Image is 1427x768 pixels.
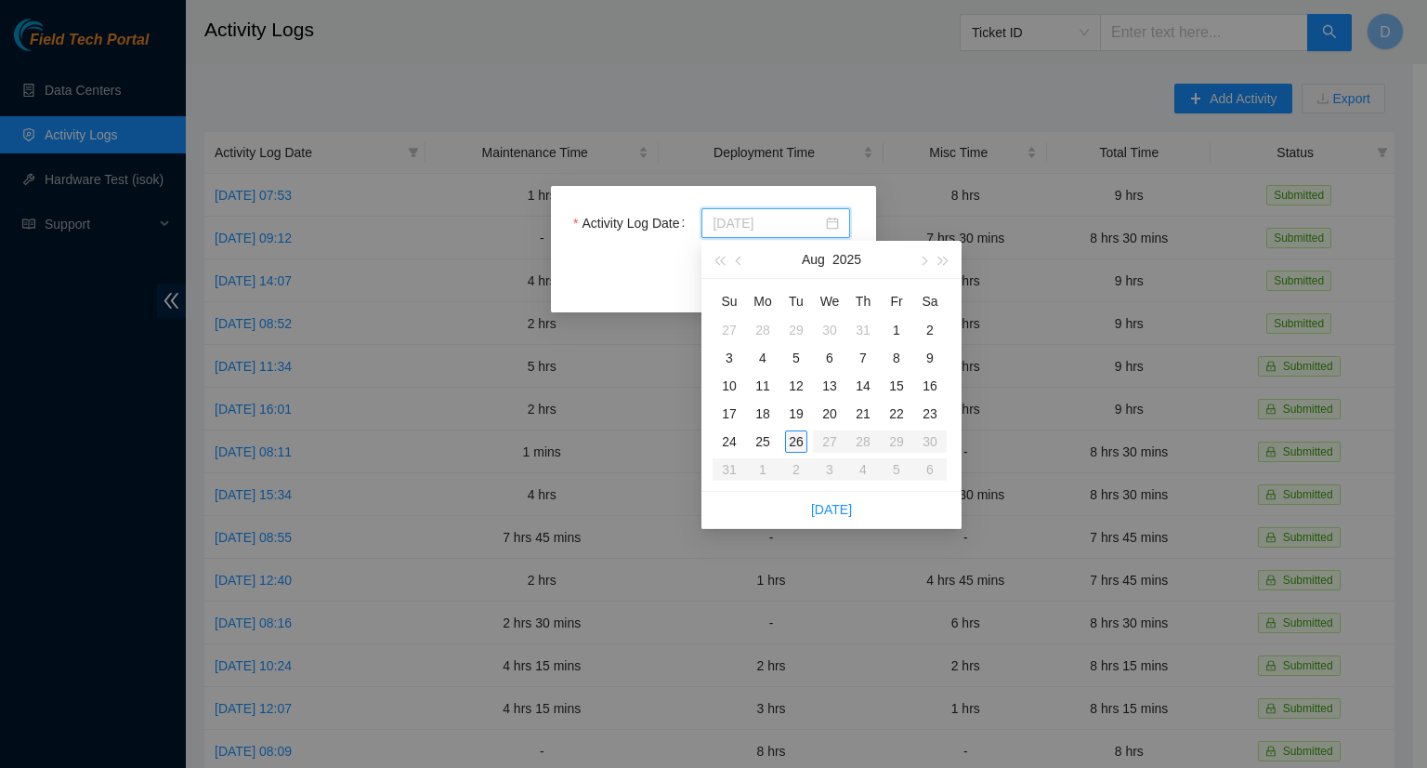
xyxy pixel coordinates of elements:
[880,400,913,428] td: 2025-08-22
[846,316,880,344] td: 2025-07-31
[880,286,913,316] th: Fr
[785,347,807,369] div: 5
[913,372,947,400] td: 2025-08-16
[573,208,692,238] label: Activity Log Date
[818,319,841,341] div: 30
[718,403,740,425] div: 17
[785,403,807,425] div: 19
[919,319,941,341] div: 2
[779,286,813,316] th: Tu
[746,372,779,400] td: 2025-08-11
[818,403,841,425] div: 20
[813,372,846,400] td: 2025-08-13
[919,375,941,397] div: 16
[779,428,813,456] td: 2025-08-26
[713,286,746,316] th: Su
[713,344,746,372] td: 2025-08-03
[913,400,947,428] td: 2025-08-23
[913,286,947,316] th: Sa
[713,316,746,344] td: 2025-07-27
[785,375,807,397] div: 12
[746,286,779,316] th: Mo
[752,430,774,453] div: 25
[785,430,807,453] div: 26
[713,400,746,428] td: 2025-08-17
[811,502,852,517] a: [DATE]
[802,241,825,278] button: Aug
[813,316,846,344] td: 2025-07-30
[846,286,880,316] th: Th
[752,375,774,397] div: 11
[846,372,880,400] td: 2025-08-14
[718,430,740,453] div: 24
[813,400,846,428] td: 2025-08-20
[885,319,908,341] div: 1
[913,344,947,372] td: 2025-08-09
[813,286,846,316] th: We
[846,344,880,372] td: 2025-08-07
[779,400,813,428] td: 2025-08-19
[919,347,941,369] div: 9
[852,375,874,397] div: 14
[880,344,913,372] td: 2025-08-08
[713,213,822,233] input: Activity Log Date
[718,319,740,341] div: 27
[718,375,740,397] div: 10
[746,400,779,428] td: 2025-08-18
[713,428,746,456] td: 2025-08-24
[852,403,874,425] div: 21
[813,344,846,372] td: 2025-08-06
[752,347,774,369] div: 4
[779,344,813,372] td: 2025-08-05
[852,319,874,341] div: 31
[852,347,874,369] div: 7
[752,319,774,341] div: 28
[779,316,813,344] td: 2025-07-29
[746,344,779,372] td: 2025-08-04
[752,403,774,425] div: 18
[885,403,908,425] div: 22
[880,316,913,344] td: 2025-08-01
[885,347,908,369] div: 8
[713,372,746,400] td: 2025-08-10
[818,375,841,397] div: 13
[832,241,861,278] button: 2025
[718,347,740,369] div: 3
[746,316,779,344] td: 2025-07-28
[818,347,841,369] div: 6
[919,403,941,425] div: 23
[885,375,908,397] div: 15
[880,372,913,400] td: 2025-08-15
[785,319,807,341] div: 29
[846,400,880,428] td: 2025-08-21
[779,372,813,400] td: 2025-08-12
[746,428,779,456] td: 2025-08-25
[913,316,947,344] td: 2025-08-02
